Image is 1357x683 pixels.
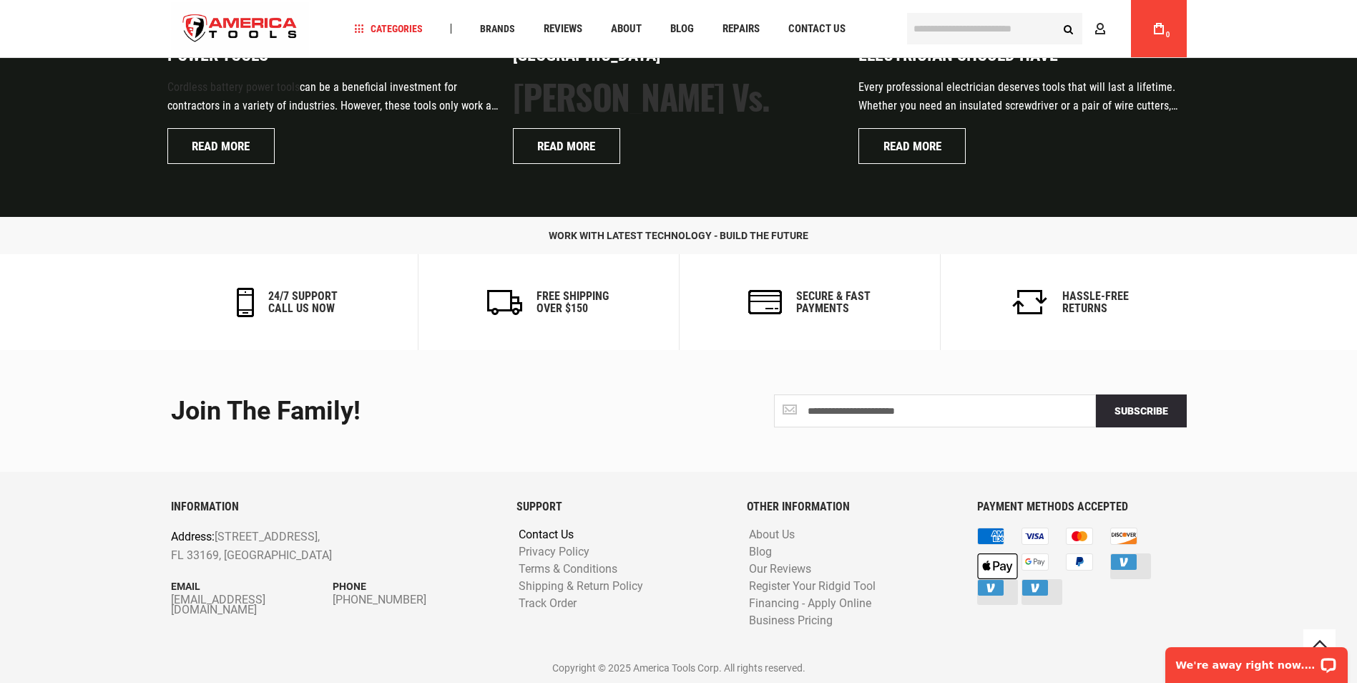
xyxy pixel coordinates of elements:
[167,78,499,115] p: can be a beneficial investment for contractors in a variety of industries. However, these tools o...
[167,128,275,164] a: Read more
[977,500,1186,513] h6: PAYMENT METHODS ACCEPTED
[515,597,580,611] a: Track Order
[604,19,648,39] a: About
[474,19,521,39] a: Brands
[745,597,875,611] a: Financing - Apply Online
[171,528,431,564] p: [STREET_ADDRESS], FL 33169, [GEOGRAPHIC_DATA]
[858,128,966,164] a: Read more
[858,78,1190,115] p: Every professional electrician deserves tools that will last a lifetime. Whether you need an insu...
[796,290,871,315] h6: secure & fast payments
[171,530,215,543] span: Address:
[745,580,879,594] a: Register Your Ridgid Tool
[1055,15,1082,42] button: Search
[745,614,836,628] a: Business Pricing
[537,290,609,315] h6: Free Shipping Over $150
[515,563,621,576] a: Terms & Conditions
[1062,290,1129,315] h6: Hassle-Free Returns
[333,595,495,605] a: [PHONE_NUMBER]
[516,500,725,513] h6: SUPPORT
[171,660,1187,676] p: Copyright © 2025 America Tools Corp. All rights reserved.
[515,580,647,594] a: Shipping & Return Policy
[171,578,333,594] p: Email
[722,24,760,34] span: Repairs
[745,563,815,576] a: Our Reviews
[515,528,577,542] a: Contact Us
[171,595,333,615] a: [EMAIL_ADDRESS][DOMAIN_NAME]
[333,578,495,594] p: Phone
[515,546,593,559] a: Privacy Policy
[268,290,338,315] h6: 24/7 support call us now
[513,128,620,164] a: Read more
[664,19,700,39] a: Blog
[348,19,429,39] a: Categories
[171,2,310,56] img: America Tools
[745,546,775,559] a: Blog
[171,500,495,513] h6: INFORMATION
[782,19,852,39] a: Contact Us
[747,500,956,513] h6: OTHER INFORMATION
[1166,31,1170,39] span: 0
[745,528,798,542] a: About Us
[544,24,582,34] span: Reviews
[171,397,668,426] div: Join the Family!
[537,19,589,39] a: Reviews
[171,2,310,56] a: store logo
[1156,638,1357,683] iframe: LiveChat chat widget
[716,19,766,39] a: Repairs
[167,80,300,94] a: Cordless battery power tools
[1114,405,1168,417] span: Subscribe
[670,24,694,34] span: Blog
[1096,394,1187,427] button: Subscribe
[354,24,423,34] span: Categories
[788,24,846,34] span: Contact Us
[513,78,844,154] h1: [PERSON_NAME] vs. [GEOGRAPHIC_DATA]: Comparing the Tool Brands
[480,24,515,34] span: Brands
[611,24,642,34] span: About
